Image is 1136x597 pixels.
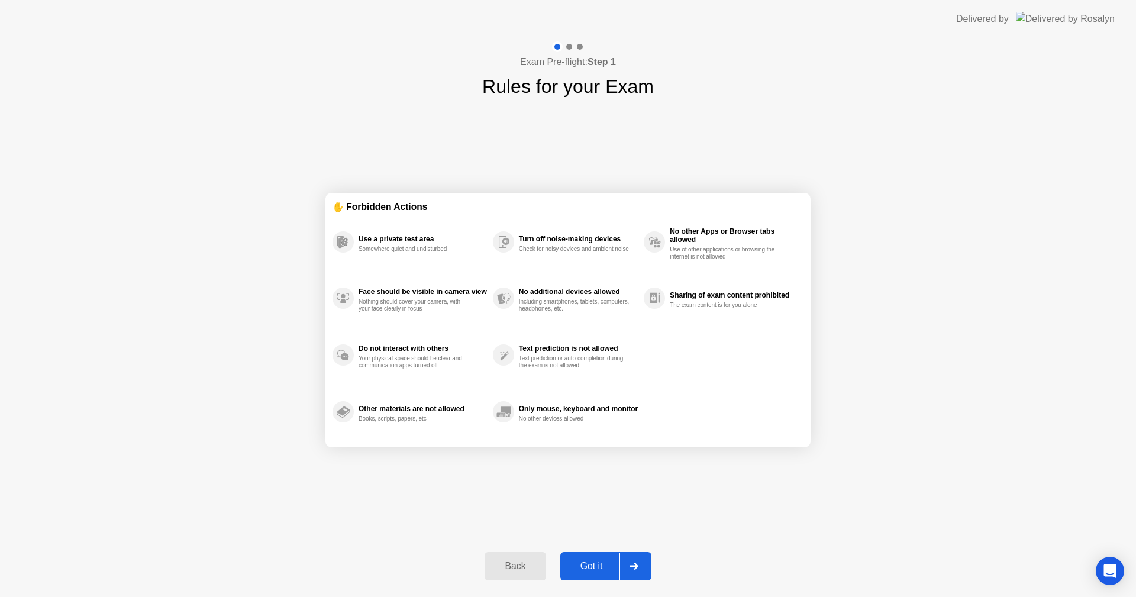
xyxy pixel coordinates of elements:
[519,415,631,422] div: No other devices allowed
[519,344,638,353] div: Text prediction is not allowed
[564,561,619,572] div: Got it
[520,55,616,69] h4: Exam Pre-flight:
[588,57,616,67] b: Step 1
[482,72,654,101] h1: Rules for your Exam
[519,298,631,312] div: Including smartphones, tablets, computers, headphones, etc.
[1016,12,1115,25] img: Delivered by Rosalyn
[333,200,803,214] div: ✋ Forbidden Actions
[956,12,1009,26] div: Delivered by
[519,355,631,369] div: Text prediction or auto-completion during the exam is not allowed
[359,288,487,296] div: Face should be visible in camera view
[1096,557,1124,585] div: Open Intercom Messenger
[359,355,470,369] div: Your physical space should be clear and communication apps turned off
[485,552,546,580] button: Back
[670,227,798,244] div: No other Apps or Browser tabs allowed
[488,561,542,572] div: Back
[359,235,487,243] div: Use a private test area
[519,246,631,253] div: Check for noisy devices and ambient noise
[359,298,470,312] div: Nothing should cover your camera, with your face clearly in focus
[359,246,470,253] div: Somewhere quiet and undisturbed
[359,405,487,413] div: Other materials are not allowed
[519,405,638,413] div: Only mouse, keyboard and monitor
[359,415,470,422] div: Books, scripts, papers, etc
[670,302,782,309] div: The exam content is for you alone
[519,235,638,243] div: Turn off noise-making devices
[359,344,487,353] div: Do not interact with others
[519,288,638,296] div: No additional devices allowed
[670,246,782,260] div: Use of other applications or browsing the internet is not allowed
[670,291,798,299] div: Sharing of exam content prohibited
[560,552,651,580] button: Got it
